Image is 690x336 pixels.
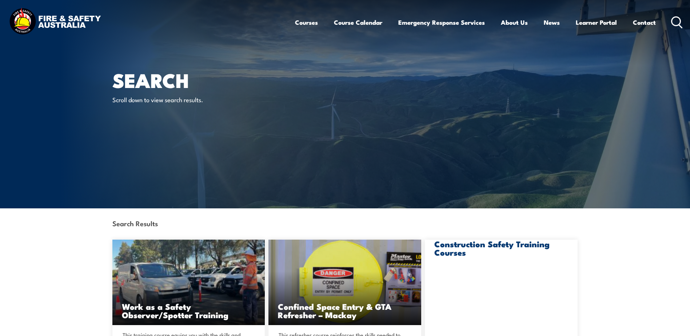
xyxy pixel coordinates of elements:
[112,71,292,88] h1: Search
[576,13,617,32] a: Learner Portal
[268,240,421,325] a: Confined Space Entry & GTA Refresher – Mackay
[112,95,245,104] p: Scroll down to view search results.
[544,13,560,32] a: News
[112,240,265,325] a: Work as a Safety Observer/Spotter Training
[122,302,256,319] h3: Work as a Safety Observer/Spotter Training
[278,302,412,319] h3: Confined Space Entry & GTA Refresher – Mackay
[112,218,158,228] strong: Search Results
[434,240,568,256] h3: Construction Safety Training Courses
[334,13,382,32] a: Course Calendar
[398,13,485,32] a: Emergency Response Services
[501,13,528,32] a: About Us
[112,240,265,325] img: Work as a Safety Observer Spotter Training (2)
[295,13,318,32] a: Courses
[633,13,656,32] a: Contact
[268,240,421,325] img: Confined Space Entry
